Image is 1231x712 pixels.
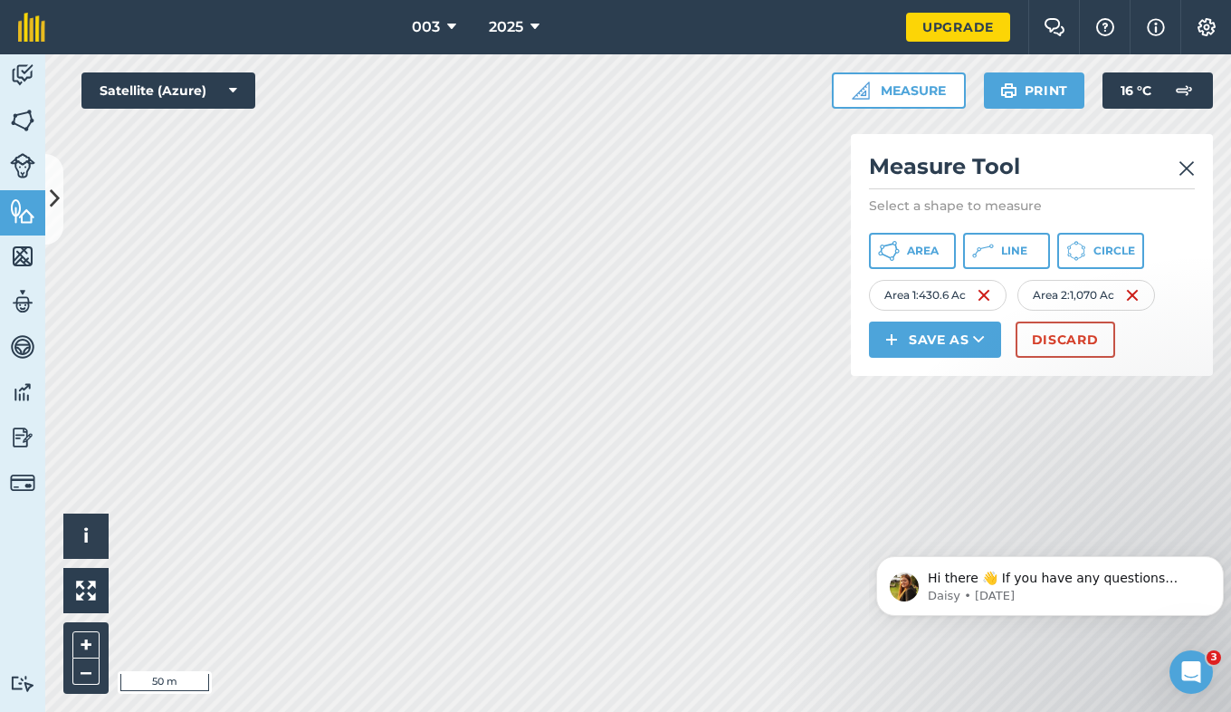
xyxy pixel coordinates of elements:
[1121,72,1151,109] span: 16 ° C
[412,16,440,38] span: 003
[885,329,898,351] img: svg+xml;base64,PHN2ZyB4bWxucz0iaHR0cDovL3d3dy53My5vcmcvMjAwMC9zdmciIHdpZHRoPSIxNCIgaGVpZ2h0PSIyNC...
[869,197,1195,215] p: Select a shape to measure
[869,280,1007,311] div: Area 1 : 430.6 Ac
[76,581,96,601] img: Four arrows, one pointing top left, one top right, one bottom right and the last bottom left
[10,424,35,451] img: svg+xml;base64,PD94bWwgdmVyc2lvbj0iMS4wIiBlbmNvZGluZz0idXRmLTgiPz4KPCEtLSBHZW5lcmF0b3I6IEFkb2JlIE...
[1179,158,1195,179] img: svg+xml;base64,PHN2ZyB4bWxucz0iaHR0cDovL3d3dy53My5vcmcvMjAwMC9zdmciIHdpZHRoPSIyMiIgaGVpZ2h0PSIzMC...
[963,233,1050,269] button: Line
[1169,650,1213,694] iframe: Intercom live chat
[869,233,956,269] button: Area
[63,514,109,559] button: i
[1196,18,1217,36] img: A cog icon
[869,152,1195,189] h2: Measure Tool
[1166,72,1202,109] img: svg+xml;base64,PD94bWwgdmVyc2lvbj0iMS4wIiBlbmNvZGluZz0idXRmLTgiPz4KPCEtLSBHZW5lcmF0b3I6IEFkb2JlIE...
[1057,233,1144,269] button: Circle
[10,470,35,496] img: svg+xml;base64,PD94bWwgdmVyc2lvbj0iMS4wIiBlbmNvZGluZz0idXRmLTgiPz4KPCEtLSBHZW5lcmF0b3I6IEFkb2JlIE...
[10,675,35,692] img: svg+xml;base64,PD94bWwgdmVyc2lvbj0iMS4wIiBlbmNvZGluZz0idXRmLTgiPz4KPCEtLSBHZW5lcmF0b3I6IEFkb2JlIE...
[977,284,991,306] img: svg+xml;base64,PHN2ZyB4bWxucz0iaHR0cDovL3d3dy53My5vcmcvMjAwMC9zdmciIHdpZHRoPSIxNiIgaGVpZ2h0PSIyNC...
[1125,284,1140,306] img: svg+xml;base64,PHN2ZyB4bWxucz0iaHR0cDovL3d3dy53My5vcmcvMjAwMC9zdmciIHdpZHRoPSIxNiIgaGVpZ2h0PSIyNC...
[10,333,35,361] img: svg+xml;base64,PD94bWwgdmVyc2lvbj0iMS4wIiBlbmNvZGluZz0idXRmLTgiPz4KPCEtLSBHZW5lcmF0b3I6IEFkb2JlIE...
[10,107,35,134] img: svg+xml;base64,PHN2ZyB4bWxucz0iaHR0cDovL3d3dy53My5vcmcvMjAwMC9zdmciIHdpZHRoPSI1NiIgaGVpZ2h0PSI2MC...
[984,72,1085,109] button: Print
[81,72,255,109] button: Satellite (Azure)
[907,244,939,258] span: Area
[18,13,45,42] img: fieldmargin Logo
[10,62,35,89] img: svg+xml;base64,PD94bWwgdmVyc2lvbj0iMS4wIiBlbmNvZGluZz0idXRmLTgiPz4KPCEtLSBHZW5lcmF0b3I6IEFkb2JlIE...
[72,659,100,685] button: –
[869,518,1231,645] iframe: Intercom notifications message
[1001,244,1027,258] span: Line
[83,524,89,547] span: i
[1094,18,1116,36] img: A question mark icon
[1147,16,1165,38] img: svg+xml;base64,PHN2ZyB4bWxucz0iaHR0cDovL3d3dy53My5vcmcvMjAwMC9zdmciIHdpZHRoPSIxNyIgaGVpZ2h0PSIxNy...
[10,197,35,225] img: svg+xml;base64,PHN2ZyB4bWxucz0iaHR0cDovL3d3dy53My5vcmcvMjAwMC9zdmciIHdpZHRoPSI1NiIgaGVpZ2h0PSI2MC...
[72,631,100,659] button: +
[1207,650,1221,665] span: 3
[1102,72,1213,109] button: 16 °C
[869,322,1001,358] button: Save as
[1044,18,1065,36] img: Two speech bubbles overlapping with the left bubble in the forefront
[10,379,35,406] img: svg+xml;base64,PD94bWwgdmVyc2lvbj0iMS4wIiBlbmNvZGluZz0idXRmLTgiPz4KPCEtLSBHZW5lcmF0b3I6IEFkb2JlIE...
[1000,80,1017,101] img: svg+xml;base64,PHN2ZyB4bWxucz0iaHR0cDovL3d3dy53My5vcmcvMjAwMC9zdmciIHdpZHRoPSIxOSIgaGVpZ2h0PSIyNC...
[1016,322,1115,358] button: Discard
[852,82,870,100] img: Ruler icon
[10,153,35,178] img: svg+xml;base64,PD94bWwgdmVyc2lvbj0iMS4wIiBlbmNvZGluZz0idXRmLTgiPz4KPCEtLSBHZW5lcmF0b3I6IEFkb2JlIE...
[906,13,1010,42] a: Upgrade
[489,16,523,38] span: 2025
[1017,280,1155,311] div: Area 2 : 1,070 Ac
[10,243,35,270] img: svg+xml;base64,PHN2ZyB4bWxucz0iaHR0cDovL3d3dy53My5vcmcvMjAwMC9zdmciIHdpZHRoPSI1NiIgaGVpZ2h0PSI2MC...
[832,72,966,109] button: Measure
[10,288,35,315] img: svg+xml;base64,PD94bWwgdmVyc2lvbj0iMS4wIiBlbmNvZGluZz0idXRmLTgiPz4KPCEtLSBHZW5lcmF0b3I6IEFkb2JlIE...
[1093,244,1135,258] span: Circle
